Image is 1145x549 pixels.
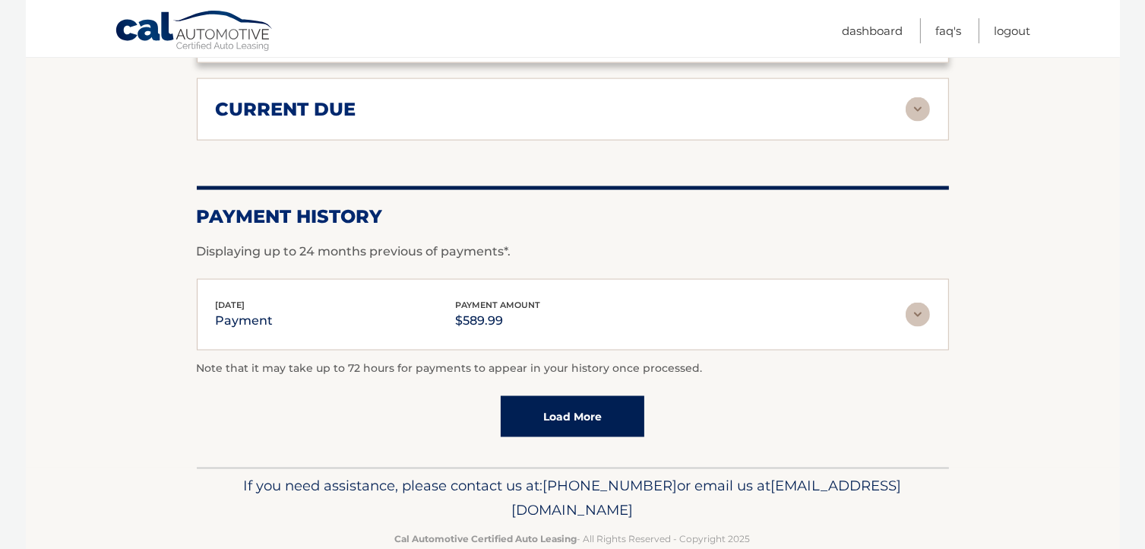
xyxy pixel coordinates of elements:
[843,18,903,43] a: Dashboard
[456,310,541,332] p: $589.99
[543,478,678,495] span: [PHONE_NUMBER]
[906,303,930,327] img: accordion-rest.svg
[906,97,930,122] img: accordion-rest.svg
[995,18,1031,43] a: Logout
[197,360,949,378] p: Note that it may take up to 72 hours for payments to appear in your history once processed.
[207,474,939,523] p: If you need assistance, please contact us at: or email us at
[216,300,245,310] span: [DATE]
[501,396,644,437] a: Load More
[936,18,962,43] a: FAQ's
[115,10,274,54] a: Cal Automotive
[197,205,949,228] h2: Payment History
[197,243,949,261] p: Displaying up to 24 months previous of payments*.
[456,300,541,310] span: payment amount
[207,532,939,547] p: - All Rights Reserved - Copyright 2025
[216,310,274,332] p: payment
[216,98,356,121] h2: current due
[512,478,902,519] span: [EMAIL_ADDRESS][DOMAIN_NAME]
[395,534,577,545] strong: Cal Automotive Certified Auto Leasing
